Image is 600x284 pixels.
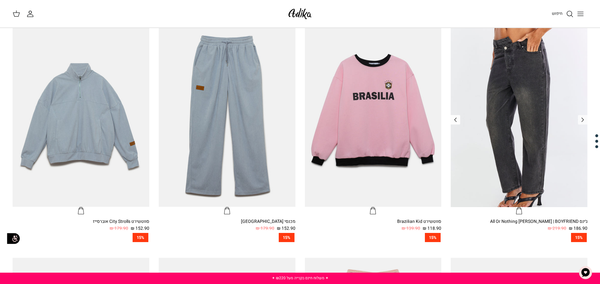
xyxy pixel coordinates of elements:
[423,225,441,232] span: 118.90 ₪
[576,263,595,282] button: צ'אט
[13,218,149,225] div: סווטשירט City Strolls אוברסייז
[13,233,149,242] a: 15%
[13,25,149,215] a: סווטשירט City Strolls אוברסייז
[305,233,442,242] a: 15%
[287,6,313,21] img: Adika IL
[569,225,587,232] span: 186.90 ₪
[425,233,441,242] span: 15%
[159,25,295,215] a: מכנסי טרנינג City strolls
[571,233,587,242] span: 15%
[548,225,566,232] span: 219.90 ₪
[402,225,420,232] span: 139.90 ₪
[451,218,587,225] div: ג׳ינס All Or Nothing [PERSON_NAME] | BOYFRIEND
[451,218,587,232] a: ג׳ינס All Or Nothing [PERSON_NAME] | BOYFRIEND 186.90 ₪ 219.90 ₪
[578,115,587,125] a: Previous
[159,218,295,232] a: מכנסי [GEOGRAPHIC_DATA] 152.90 ₪ 179.90 ₪
[277,225,295,232] span: 152.90 ₪
[451,233,587,242] a: 15%
[552,10,563,16] span: חיפוש
[451,25,587,215] a: ג׳ינס All Or Nothing קריס-קרוס | BOYFRIEND
[159,218,295,225] div: מכנסי [GEOGRAPHIC_DATA]
[305,218,442,225] div: סווטשירט Brazilian Kid
[131,225,149,232] span: 152.90 ₪
[159,233,295,242] a: 15%
[305,218,442,232] a: סווטשירט Brazilian Kid 118.90 ₪ 139.90 ₪
[13,218,149,232] a: סווטשירט City Strolls אוברסייז 152.90 ₪ 179.90 ₪
[451,115,460,125] a: Previous
[256,225,274,232] span: 179.90 ₪
[110,225,128,232] span: 179.90 ₪
[305,25,442,215] a: סווטשירט Brazilian Kid
[552,10,574,18] a: חיפוש
[5,230,22,247] img: accessibility_icon02.svg
[26,10,37,18] a: החשבון שלי
[574,7,587,21] button: Toggle menu
[279,233,294,242] span: 15%
[272,275,329,281] a: ✦ משלוח חינם בקנייה מעל ₪220 ✦
[133,233,148,242] span: 15%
